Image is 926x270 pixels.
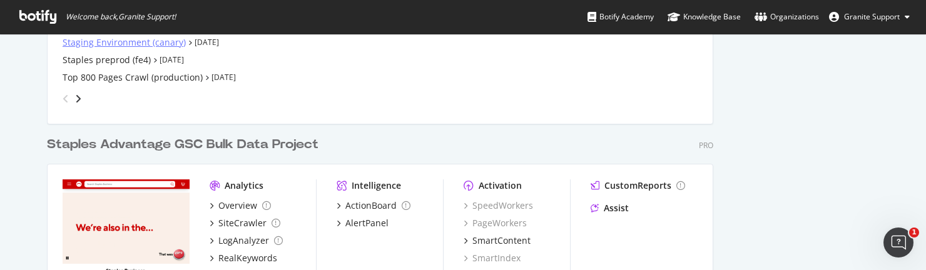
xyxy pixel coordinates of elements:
span: Granite Support [844,11,900,22]
div: Activation [479,179,522,192]
div: Knowledge Base [668,11,741,23]
div: Assist [604,202,629,214]
a: RealKeywords [210,252,277,264]
div: ActionBoard [345,199,397,212]
div: angle-left [58,89,74,109]
a: LogAnalyzer [210,234,283,247]
div: SiteCrawler [218,217,267,229]
div: SmartContent [472,234,531,247]
button: Granite Support [819,7,920,27]
div: RealKeywords [218,252,277,264]
a: CustomReports [591,179,685,192]
a: Assist [591,202,629,214]
iframe: Intercom live chat [883,227,913,257]
div: Pro [699,140,713,151]
a: AlertPanel [337,217,389,229]
div: CustomReports [604,179,671,192]
a: ActionBoard [337,199,410,212]
a: [DATE] [195,37,219,47]
a: [DATE] [160,54,184,65]
a: Overview [210,199,271,212]
a: SpeedWorkers [464,199,533,212]
a: PageWorkers [464,217,527,229]
span: 1 [909,227,919,237]
div: Overview [218,199,257,212]
div: Intelligence [352,179,401,192]
a: Top 800 Pages Crawl (production) [63,71,203,84]
div: Organizations [755,11,819,23]
a: SmartContent [464,234,531,247]
div: Staples Advantage GSC Bulk Data Project [47,136,318,154]
a: SmartIndex [464,252,521,264]
a: Staging Environment (canary) [63,36,186,49]
a: Staples preprod (fe4) [63,54,151,66]
div: LogAnalyzer [218,234,269,247]
div: Botify Academy [588,11,654,23]
div: AlertPanel [345,217,389,229]
a: Staples Advantage GSC Bulk Data Project [47,136,323,154]
a: [DATE] [211,72,236,82]
span: Welcome back, Granite Support ! [66,12,176,22]
a: SiteCrawler [210,217,280,229]
div: angle-right [74,92,83,105]
div: Analytics [225,179,263,192]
